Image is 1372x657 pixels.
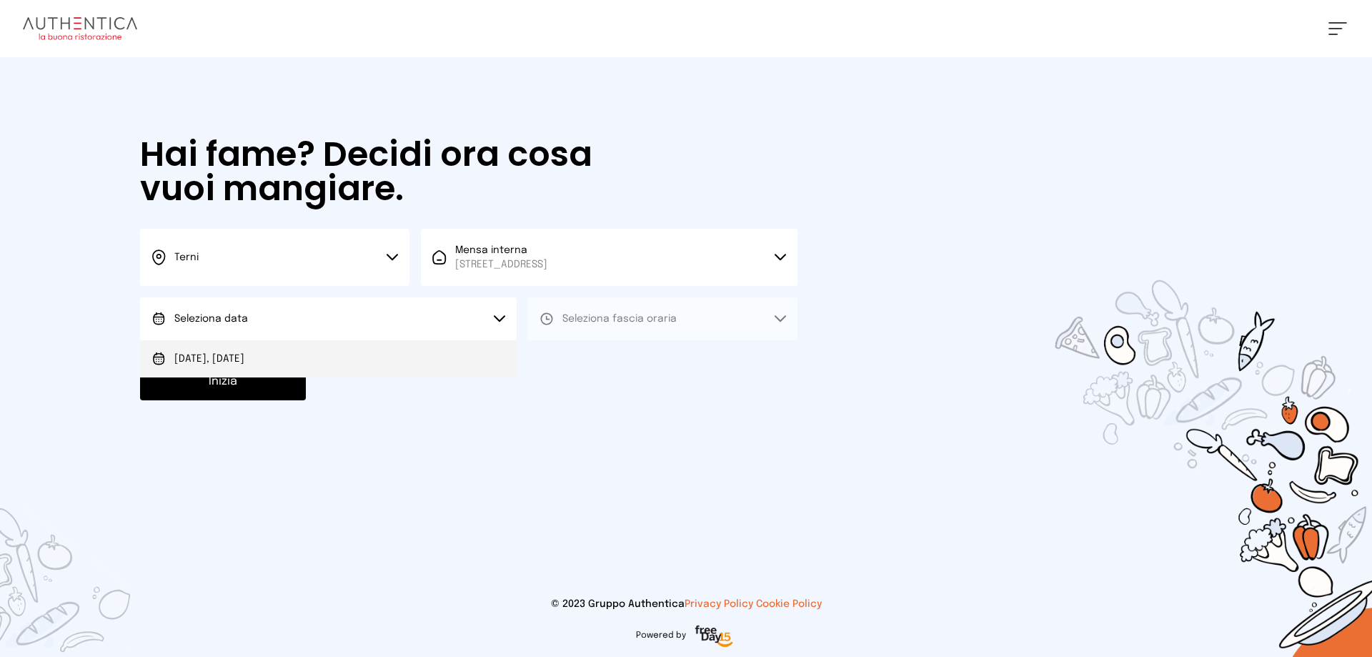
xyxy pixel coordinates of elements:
a: Privacy Policy [685,599,753,609]
span: Seleziona data [174,314,248,324]
button: Inizia [140,363,306,400]
button: Seleziona fascia oraria [528,297,797,340]
span: Seleziona fascia oraria [562,314,677,324]
span: Powered by [636,630,686,641]
button: Seleziona data [140,297,517,340]
a: Cookie Policy [756,599,822,609]
img: logo-freeday.3e08031.png [692,623,737,651]
span: [DATE], [DATE] [174,352,244,366]
p: © 2023 Gruppo Authentica [23,597,1349,611]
